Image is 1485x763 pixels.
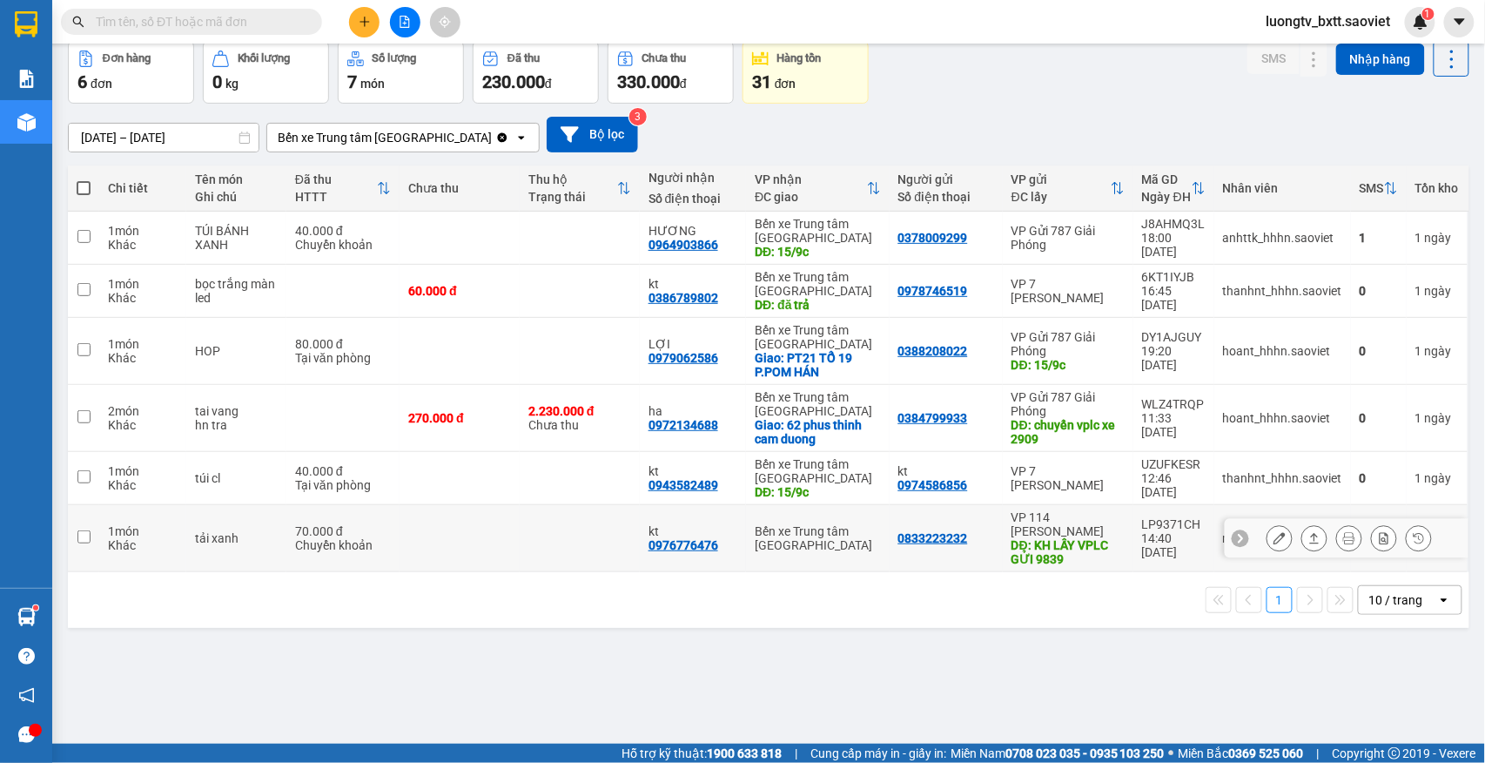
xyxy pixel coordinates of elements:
div: 0943582489 [648,478,718,492]
div: thanhnt_hhhn.saoviet [1223,284,1342,298]
div: 18:00 [DATE] [1142,231,1206,259]
sup: 3 [629,108,647,125]
div: 80.000 đ [295,337,391,351]
div: 0979062586 [648,351,718,365]
img: warehouse-icon [17,608,36,626]
strong: 0708 023 035 - 0935 103 250 [1005,746,1165,760]
div: DĐ: KH LẤY VPLC GỬI 9839 [1011,538,1125,566]
div: 6KT1IYJB [1142,270,1206,284]
div: 19:20 [DATE] [1142,344,1206,372]
div: Giao hàng [1301,525,1327,551]
input: Selected Bến xe Trung tâm Lào Cai. [494,129,495,146]
div: Đã thu [295,172,377,186]
div: Chưa thu [642,52,687,64]
div: Khác [108,238,178,252]
div: 11:33 [DATE] [1142,411,1206,439]
button: file-add [390,7,420,37]
div: VP 7 [PERSON_NAME] [1011,464,1125,492]
div: 1 [1415,344,1459,358]
div: DĐ: đă trả [755,298,880,312]
span: question-circle [18,648,35,665]
div: kt [898,464,994,478]
div: Khác [108,291,178,305]
th: Toggle SortBy [1133,165,1214,212]
div: Hàng tồn [777,52,822,64]
span: copyright [1388,747,1401,760]
div: UZUFKESR [1142,457,1206,471]
div: J8AHMQ3L [1142,217,1206,231]
img: solution-icon [17,70,36,88]
span: message [18,726,35,743]
div: DĐ: 15/9c [755,485,880,499]
div: Số lượng [373,52,417,64]
div: 1 [1415,231,1459,245]
div: HTTT [295,190,377,204]
div: 270.000 đ [408,411,511,425]
div: Ghi chú [195,190,278,204]
button: SMS [1247,43,1300,74]
div: 40.000 đ [295,224,391,238]
div: Chi tiết [108,181,178,195]
button: plus [349,7,380,37]
span: 1 [1425,8,1431,20]
div: VP Gửi 787 Giải Phóng [1011,224,1125,252]
div: thanhnt_hhhn.saoviet [1223,471,1342,485]
div: DĐ: 15/9c [1011,358,1125,372]
div: 16:45 [DATE] [1142,284,1206,312]
div: Khác [108,351,178,365]
button: Số lượng7món [338,41,464,104]
span: search [72,16,84,28]
span: ngày [1425,344,1452,358]
div: Bến xe Trung tâm [GEOGRAPHIC_DATA] [755,457,880,485]
th: Toggle SortBy [286,165,400,212]
div: Nhân viên [1223,181,1342,195]
input: Tìm tên, số ĐT hoặc mã đơn [96,12,301,31]
div: ĐC giao [755,190,866,204]
button: aim [430,7,460,37]
button: Khối lượng0kg [203,41,329,104]
span: đ [545,77,552,91]
span: ngày [1425,411,1452,425]
svg: Clear value [495,131,509,145]
div: hn tra [195,418,278,432]
span: aim [439,16,451,28]
div: 1 món [108,524,178,538]
th: Toggle SortBy [1003,165,1133,212]
div: nguyetltbvhn.saoviet [1223,531,1342,545]
button: caret-down [1444,7,1475,37]
div: 12:46 [DATE] [1142,471,1206,499]
button: 1 [1267,587,1293,613]
div: 0 [1360,471,1398,485]
div: 0 [1360,411,1398,425]
button: Bộ lọc [547,117,638,152]
div: VP nhận [755,172,866,186]
sup: 1 [1422,8,1435,20]
div: VP gửi [1011,172,1111,186]
div: Sửa đơn hàng [1267,525,1293,551]
div: Bến xe Trung tâm [GEOGRAPHIC_DATA] [755,390,880,418]
button: Hàng tồn31đơn [742,41,869,104]
div: 0 [1360,284,1398,298]
span: ngày [1425,471,1452,485]
div: túi cl [195,471,278,485]
div: Chưa thu [408,181,511,195]
span: Miền Nam [951,744,1165,763]
div: TÚI BÁNH XANH [195,224,278,252]
div: 2.230.000 đ [528,404,631,418]
div: Bến xe Trung tâm [GEOGRAPHIC_DATA] [755,270,880,298]
span: Hỗ trợ kỹ thuật: [622,744,782,763]
span: notification [18,687,35,704]
div: tải xanh [195,531,278,545]
th: Toggle SortBy [520,165,640,212]
div: Người gửi [898,172,994,186]
div: Tên món [195,172,278,186]
sup: 1 [33,605,38,611]
span: 330.000 [617,71,680,92]
span: 0 [212,71,222,92]
div: 1 [1415,471,1459,485]
div: Chưa thu [528,404,631,432]
span: | [1317,744,1320,763]
div: Chuyển khoản [295,538,391,552]
div: SMS [1360,181,1384,195]
div: Chuyển khoản [295,238,391,252]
